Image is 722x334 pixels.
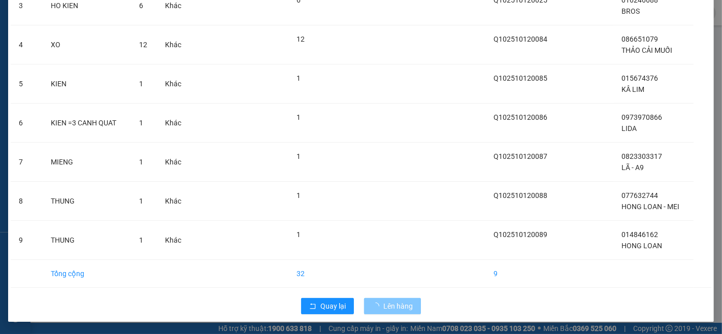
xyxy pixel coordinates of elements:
span: Q102510120085 [494,74,547,82]
td: 6 [11,104,43,143]
span: 1 [139,80,143,88]
span: Q102510120088 [494,191,547,199]
span: Q102510120086 [494,113,547,121]
td: KIEN =3 CANH QUAT [43,104,131,143]
span: LIDA [622,124,637,132]
td: 5 [11,64,43,104]
td: KIEN [43,64,131,104]
span: 6 [139,2,143,10]
span: 1 [139,197,143,205]
b: [STREET_ADDRESS] [70,67,134,75]
span: environment [70,56,77,63]
span: Q102510120084 [494,35,547,43]
span: 1 [297,74,301,82]
td: Khác [157,64,192,104]
li: VP Quận 10 [5,43,70,54]
span: 1 [297,113,301,121]
td: Khác [157,143,192,182]
td: 4 [11,25,43,64]
span: HONG LOAN - MEI [622,203,680,211]
span: 086651079 [622,35,659,43]
td: 32 [288,260,334,288]
span: 014846162 [622,230,659,239]
button: rollbackQuay lại [301,298,354,314]
span: 12 [297,35,305,43]
span: KÂ LIM [622,85,645,93]
td: MIENG [43,143,131,182]
td: 8 [11,182,43,221]
td: Tổng cộng [43,260,131,288]
span: 1 [297,230,301,239]
span: Q102510120087 [494,152,547,160]
td: Khác [157,221,192,260]
span: 1 [297,191,301,199]
span: 0973970866 [622,113,663,121]
td: 7 [11,143,43,182]
span: THẢO CẢI MUỐI [622,46,673,54]
span: 077632744 [622,191,659,199]
span: 1 [139,119,143,127]
li: [PERSON_NAME] [5,5,147,24]
span: BROS [622,7,640,15]
li: VP Phnôm Pênh [70,43,135,54]
span: 1 [297,152,301,160]
td: Khác [157,104,192,143]
td: 9 [485,260,561,288]
span: rollback [309,303,316,311]
span: LÃ - A9 [622,163,644,172]
span: Lên hàng [383,300,413,312]
span: environment [5,56,12,63]
span: 12 [139,41,147,49]
td: 9 [11,221,43,260]
b: [STREET_ADDRESS] [5,67,69,75]
td: THUNG [43,182,131,221]
span: 1 [139,236,143,244]
td: XO [43,25,131,64]
button: Lên hàng [364,298,421,314]
td: Khác [157,25,192,64]
td: Khác [157,182,192,221]
span: Q102510120089 [494,230,547,239]
span: Quay lại [320,300,346,312]
span: loading [372,303,383,310]
span: HONG LOAN [622,242,663,250]
span: 0823303317 [622,152,663,160]
span: 015674376 [622,74,659,82]
td: THUNG [43,221,131,260]
span: 1 [139,158,143,166]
